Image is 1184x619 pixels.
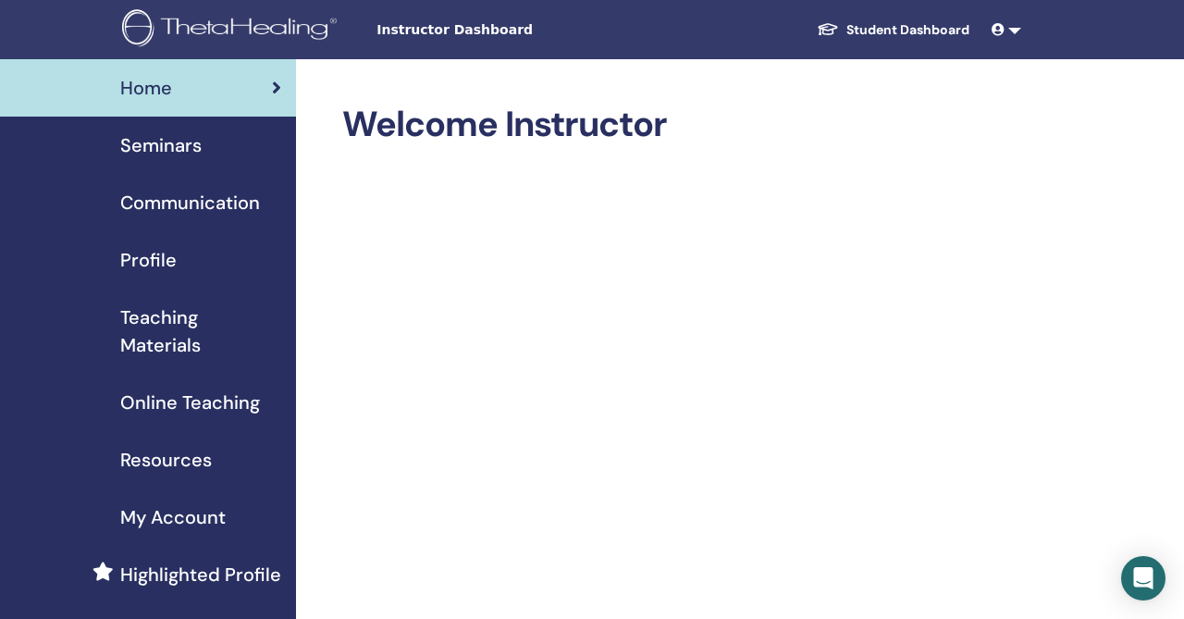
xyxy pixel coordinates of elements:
span: Highlighted Profile [120,561,281,588]
span: Instructor Dashboard [376,20,654,40]
span: Home [120,74,172,102]
span: Seminars [120,131,202,159]
img: graduation-cap-white.svg [817,21,839,37]
span: Resources [120,446,212,474]
img: logo.png [122,9,343,51]
div: Open Intercom Messenger [1121,556,1165,600]
span: Communication [120,189,260,217]
h2: Welcome Instructor [342,104,1017,146]
span: My Account [120,503,226,531]
a: Student Dashboard [802,13,984,47]
span: Profile [120,246,177,274]
span: Teaching Materials [120,303,281,359]
span: Online Teaching [120,389,260,416]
